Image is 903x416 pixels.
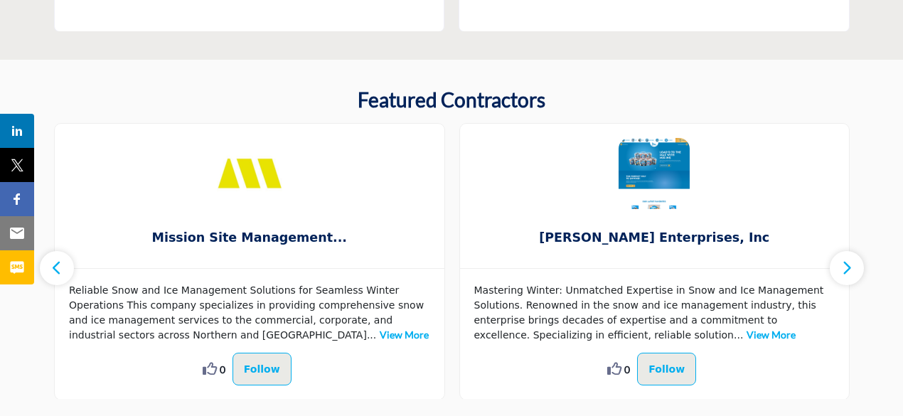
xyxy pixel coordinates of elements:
[474,283,835,343] p: Mastering Winter: Unmatched Expertise in Snow and Ice Management Solutions. Renowned in the snow ...
[747,329,796,341] a: View More
[233,353,292,385] button: Follow
[460,219,850,257] a: [PERSON_NAME] Enterprises, Inc
[367,329,376,341] span: ...
[220,362,225,377] span: 0
[214,138,285,209] img: Mission Site Management LLC
[624,362,630,377] span: 0
[55,219,444,257] a: Mission Site Management...
[358,88,545,112] h2: Featured Contractors
[734,329,743,341] span: ...
[481,219,828,257] b: Wells Enterprises, Inc
[648,361,685,378] p: Follow
[380,329,429,341] a: View More
[76,219,423,257] b: Mission Site Management LLC
[76,228,423,247] span: Mission Site Management...
[619,138,690,209] img: Wells Enterprises, Inc
[637,353,696,385] button: Follow
[69,283,430,343] p: Reliable Snow and Ice Management Solutions for Seamless Winter Operations This company specialize...
[481,228,828,247] span: [PERSON_NAME] Enterprises, Inc
[244,361,280,378] p: Follow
